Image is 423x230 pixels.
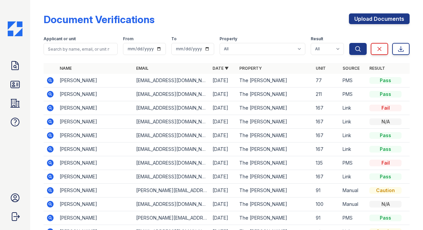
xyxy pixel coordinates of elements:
td: The [PERSON_NAME] [237,142,313,156]
td: [PERSON_NAME] [57,156,133,170]
td: 135 [313,156,340,170]
a: Unit [316,66,326,71]
td: [EMAIL_ADDRESS][DOMAIN_NAME] [133,74,210,88]
td: Manual [340,197,367,211]
td: [PERSON_NAME] [57,129,133,142]
td: [DATE] [210,142,237,156]
td: [PERSON_NAME] [57,74,133,88]
td: 167 [313,115,340,129]
label: Result [311,36,323,42]
input: Search by name, email, or unit number [44,43,118,55]
td: 91 [313,184,340,197]
td: [EMAIL_ADDRESS][DOMAIN_NAME] [133,129,210,142]
td: 167 [313,170,340,184]
td: Link [340,129,367,142]
td: [PERSON_NAME] [57,211,133,225]
td: [PERSON_NAME] [57,184,133,197]
div: Caution [369,187,402,194]
td: [DATE] [210,129,237,142]
td: The [PERSON_NAME] [237,88,313,101]
td: PMS [340,88,367,101]
div: Pass [369,132,402,139]
td: [PERSON_NAME][EMAIL_ADDRESS][DOMAIN_NAME] [133,184,210,197]
td: [EMAIL_ADDRESS][DOMAIN_NAME] [133,115,210,129]
td: The [PERSON_NAME] [237,184,313,197]
label: Applicant or unit [44,36,76,42]
label: From [123,36,133,42]
a: Property [239,66,262,71]
div: Pass [369,77,402,84]
div: Pass [369,146,402,153]
div: Fail [369,105,402,111]
a: Source [343,66,360,71]
td: Link [340,115,367,129]
div: Fail [369,160,402,166]
td: [DATE] [210,156,237,170]
td: 167 [313,142,340,156]
td: [EMAIL_ADDRESS][DOMAIN_NAME] [133,197,210,211]
td: Link [340,142,367,156]
td: [DATE] [210,101,237,115]
a: Email [136,66,148,71]
td: [PERSON_NAME] [57,197,133,211]
td: [DATE] [210,88,237,101]
td: [DATE] [210,211,237,225]
td: [PERSON_NAME] [57,115,133,129]
td: [DATE] [210,74,237,88]
div: Document Verifications [44,13,155,25]
td: Link [340,101,367,115]
td: The [PERSON_NAME] [237,101,313,115]
td: 211 [313,88,340,101]
td: The [PERSON_NAME] [237,170,313,184]
td: The [PERSON_NAME] [237,115,313,129]
td: [EMAIL_ADDRESS][DOMAIN_NAME] [133,88,210,101]
div: Pass [369,215,402,221]
td: [PERSON_NAME] [57,170,133,184]
td: Link [340,170,367,184]
td: [PERSON_NAME][EMAIL_ADDRESS][DOMAIN_NAME] [133,211,210,225]
td: 77 [313,74,340,88]
a: Name [60,66,72,71]
label: To [171,36,177,42]
td: [PERSON_NAME] [57,101,133,115]
td: PMS [340,156,367,170]
td: 91 [313,211,340,225]
td: [DATE] [210,115,237,129]
td: [EMAIL_ADDRESS][DOMAIN_NAME] [133,156,210,170]
td: The [PERSON_NAME] [237,156,313,170]
a: Result [369,66,385,71]
td: The [PERSON_NAME] [237,74,313,88]
td: The [PERSON_NAME] [237,197,313,211]
div: N/A [369,118,402,125]
div: N/A [369,201,402,208]
img: CE_Icon_Blue-c292c112584629df590d857e76928e9f676e5b41ef8f769ba2f05ee15b207248.png [8,21,22,36]
label: Property [220,36,237,42]
td: [DATE] [210,170,237,184]
td: [EMAIL_ADDRESS][DOMAIN_NAME] [133,142,210,156]
td: [DATE] [210,184,237,197]
td: PMS [340,74,367,88]
td: [EMAIL_ADDRESS][DOMAIN_NAME] [133,170,210,184]
div: Pass [369,91,402,98]
td: Manual [340,184,367,197]
td: The [PERSON_NAME] [237,129,313,142]
td: [DATE] [210,197,237,211]
td: The [PERSON_NAME] [237,211,313,225]
td: 167 [313,101,340,115]
td: PMS [340,211,367,225]
div: Pass [369,173,402,180]
td: 167 [313,129,340,142]
td: [PERSON_NAME] [57,142,133,156]
td: [PERSON_NAME] [57,88,133,101]
td: [EMAIL_ADDRESS][DOMAIN_NAME] [133,101,210,115]
td: 100 [313,197,340,211]
a: Upload Documents [349,13,410,24]
iframe: chat widget [395,203,416,223]
a: Date ▼ [213,66,229,71]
